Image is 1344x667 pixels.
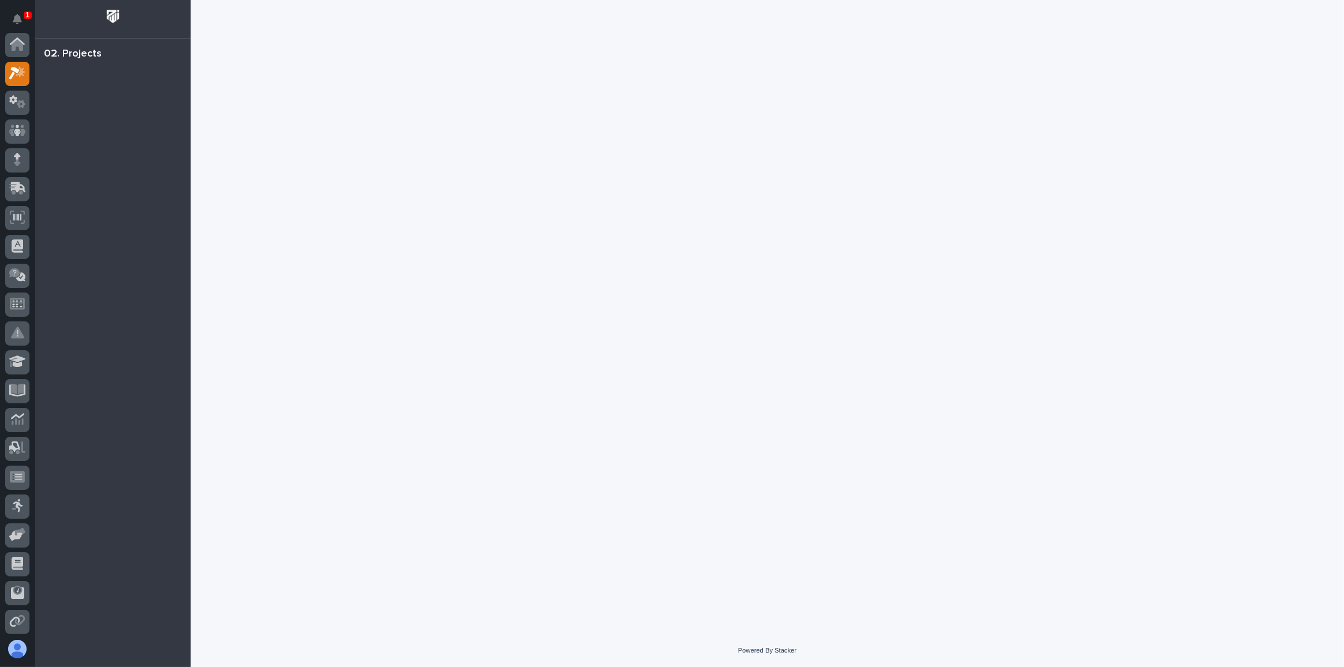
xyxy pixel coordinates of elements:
[102,6,124,27] img: Workspace Logo
[25,11,29,19] p: 1
[14,14,29,32] div: Notifications1
[44,48,102,61] div: 02. Projects
[5,637,29,661] button: users-avatar
[5,7,29,31] button: Notifications
[738,647,796,654] a: Powered By Stacker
